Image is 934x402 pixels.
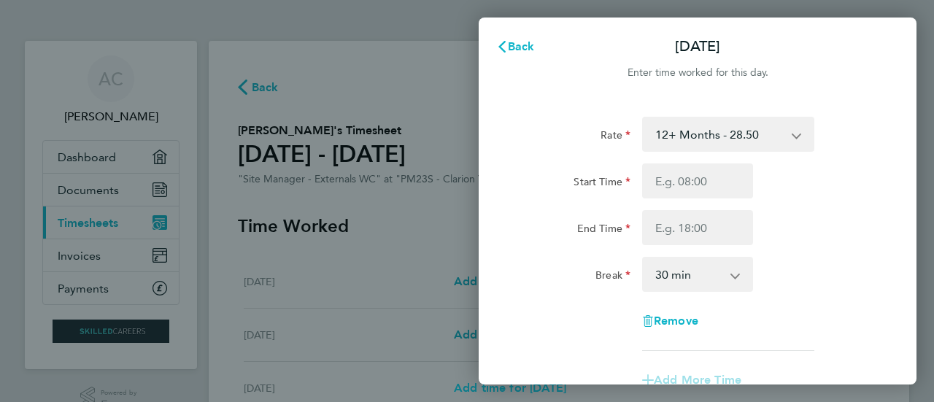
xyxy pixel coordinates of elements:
[482,32,549,61] button: Back
[577,222,630,239] label: End Time
[642,315,698,327] button: Remove
[654,314,698,328] span: Remove
[642,163,753,198] input: E.g. 08:00
[601,128,630,146] label: Rate
[508,39,535,53] span: Back
[574,175,630,193] label: Start Time
[595,268,630,286] label: Break
[642,210,753,245] input: E.g. 18:00
[675,36,720,57] p: [DATE]
[479,64,916,82] div: Enter time worked for this day.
